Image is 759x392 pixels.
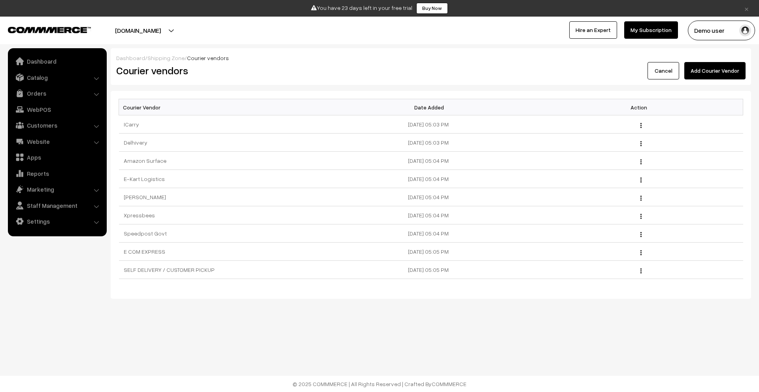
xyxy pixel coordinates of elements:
[640,141,642,146] img: Menu
[432,381,466,387] a: COMMMERCE
[10,182,104,196] a: Marketing
[327,152,535,170] td: [DATE] 05:04 PM
[535,99,743,115] th: Action
[327,170,535,188] td: [DATE] 05:04 PM
[624,21,678,39] a: My Subscription
[119,99,327,115] th: Courier Vendor
[116,54,746,62] div: / /
[640,214,642,219] img: Menu
[416,3,448,14] a: Buy Now
[10,102,104,117] a: WebPOS
[119,170,327,188] td: E-Kart Logistics
[648,62,679,79] a: Cancel
[640,268,642,273] img: Menu
[147,55,185,61] a: Shipping Zone
[87,21,189,40] button: [DOMAIN_NAME]
[119,224,327,243] td: Speedpost Govt
[119,243,327,261] td: E COM EXPRESS
[10,198,104,213] a: Staff Management
[119,188,327,206] td: [PERSON_NAME]
[739,24,751,36] img: user
[684,62,746,79] button: Add Courier Vendor
[640,159,642,164] img: Menu
[327,224,535,243] td: [DATE] 05:04 PM
[119,261,327,279] td: SELF DELIVERY / CUSTOMER PICKUP
[640,196,642,201] img: Menu
[327,243,535,261] td: [DATE] 05:05 PM
[327,261,535,279] td: [DATE] 05:05 PM
[10,86,104,100] a: Orders
[119,134,327,152] td: Delhivery
[640,177,642,183] img: Menu
[327,115,535,134] td: [DATE] 05:03 PM
[10,134,104,149] a: Website
[327,206,535,224] td: [DATE] 05:04 PM
[187,55,229,61] span: Courier vendors
[10,54,104,68] a: Dashboard
[119,115,327,134] td: ICarry
[116,55,145,61] a: Dashboard
[569,21,617,39] a: Hire an Expert
[10,166,104,181] a: Reports
[8,27,91,33] img: COMMMERCE
[640,232,642,237] img: Menu
[327,134,535,152] td: [DATE] 05:03 PM
[10,214,104,228] a: Settings
[327,99,535,115] th: Date Added
[10,118,104,132] a: Customers
[688,21,755,40] button: Demo user
[741,4,752,13] a: ×
[116,64,425,77] h2: Courier vendors
[3,3,756,14] div: You have 23 days left in your free trial
[10,70,104,85] a: Catalog
[10,150,104,164] a: Apps
[8,24,77,34] a: COMMMERCE
[327,188,535,206] td: [DATE] 05:04 PM
[119,152,327,170] td: Amazon Surface
[119,206,327,224] td: Xpressbees
[640,123,642,128] img: Menu
[640,250,642,255] img: Menu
